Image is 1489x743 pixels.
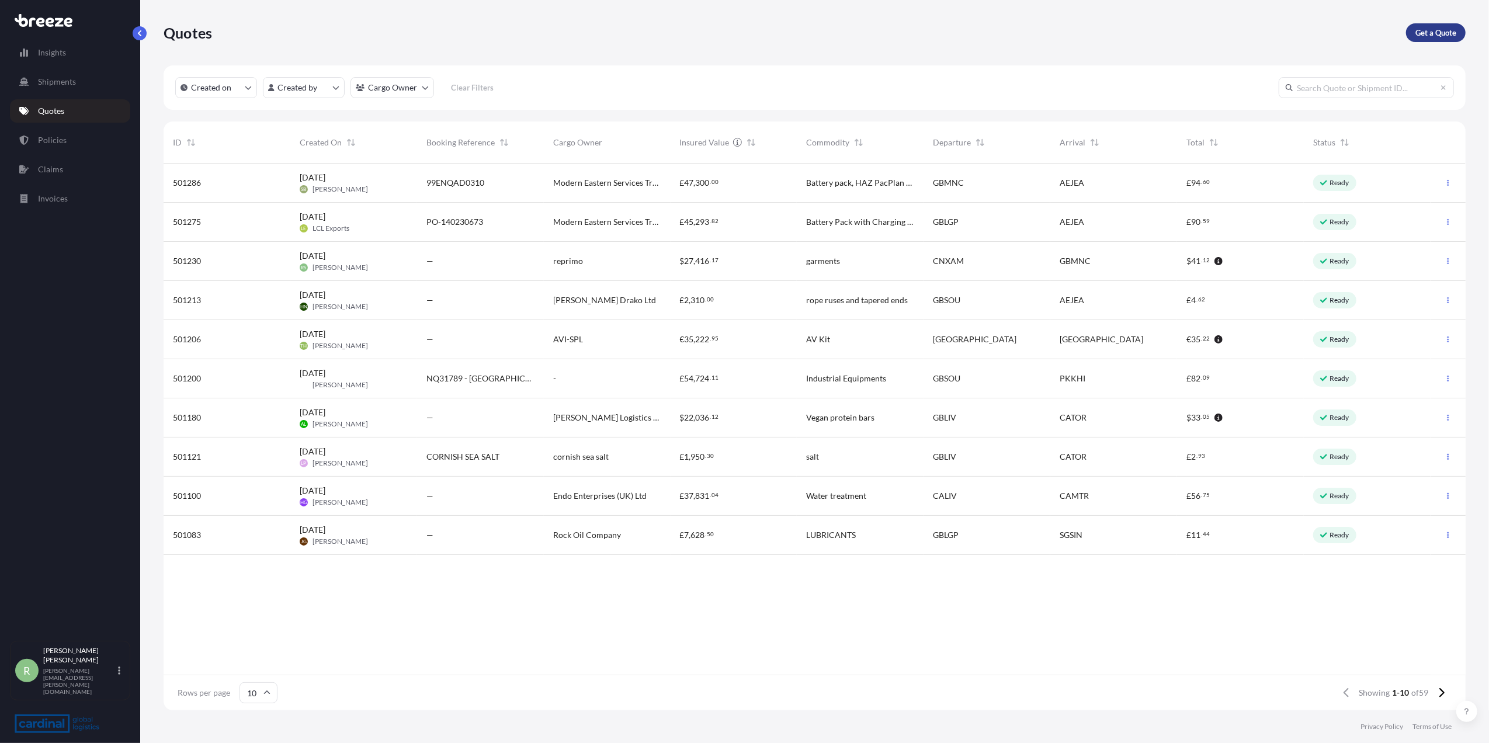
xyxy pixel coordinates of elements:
[696,414,710,422] span: 036
[313,263,368,272] span: [PERSON_NAME]
[710,376,711,380] span: .
[368,82,417,93] p: Cargo Owner
[707,297,714,301] span: 00
[712,219,719,223] span: 82
[300,137,342,148] span: Created On
[301,418,306,430] span: AL
[694,414,696,422] span: ,
[1330,374,1349,383] p: Ready
[553,177,661,189] span: Modern Eastern Services Trading & Contracting Co.
[1412,687,1429,699] span: of 59
[685,492,694,500] span: 37
[43,667,116,695] p: [PERSON_NAME][EMAIL_ADDRESS][PERSON_NAME][DOMAIN_NAME]
[313,302,368,311] span: [PERSON_NAME]
[1201,493,1202,497] span: .
[1201,336,1202,341] span: .
[1191,335,1200,343] span: 35
[1330,335,1349,344] p: Ready
[38,193,68,204] p: Invoices
[1060,137,1085,148] span: Arrival
[933,490,957,502] span: CALIV
[1201,415,1202,419] span: .
[933,177,964,189] span: GBMNC
[933,373,960,384] span: GBSOU
[1201,532,1202,536] span: .
[806,373,886,384] span: Industrial Equipments
[696,374,710,383] span: 724
[933,412,956,423] span: GBLIV
[43,646,116,665] p: [PERSON_NAME] [PERSON_NAME]
[313,341,368,350] span: [PERSON_NAME]
[1207,136,1221,150] button: Sort
[300,301,307,313] span: HN
[426,451,499,463] span: CORNISH SEA SALT
[350,77,434,98] button: cargoOwner Filter options
[301,183,306,195] span: SB
[1201,219,1202,223] span: .
[553,373,556,384] span: -
[452,82,494,93] p: Clear Filters
[191,82,231,93] p: Created on
[301,223,306,234] span: LE
[1196,454,1198,458] span: .
[685,374,694,383] span: 54
[685,414,694,422] span: 22
[1196,297,1198,301] span: .
[689,531,691,539] span: ,
[1203,219,1210,223] span: 59
[680,414,685,422] span: $
[689,453,691,461] span: ,
[553,294,656,306] span: [PERSON_NAME] Drako Ltd
[426,216,483,228] span: PO-140230673
[426,294,433,306] span: —
[1186,492,1191,500] span: £
[1313,137,1335,148] span: Status
[1186,453,1191,461] span: £
[1088,136,1102,150] button: Sort
[706,532,707,536] span: .
[685,296,689,304] span: 2
[1191,453,1196,461] span: 2
[689,296,691,304] span: ,
[553,490,647,502] span: Endo Enterprises (UK) Ltd
[680,531,685,539] span: £
[712,493,719,497] span: 04
[1203,532,1210,536] span: 44
[694,335,696,343] span: ,
[38,76,76,88] p: Shipments
[696,179,710,187] span: 300
[178,687,230,699] span: Rows per page
[694,492,696,500] span: ,
[313,537,368,546] span: [PERSON_NAME]
[313,380,368,390] span: [PERSON_NAME]
[1201,376,1202,380] span: .
[38,164,63,175] p: Claims
[300,497,307,508] span: HG
[707,454,714,458] span: 30
[184,136,198,150] button: Sort
[706,297,707,301] span: .
[426,529,433,541] span: —
[806,255,840,267] span: garments
[712,336,719,341] span: 95
[313,498,368,507] span: [PERSON_NAME]
[1415,27,1456,39] p: Get a Quote
[691,453,705,461] span: 950
[1201,180,1202,184] span: .
[1359,687,1390,699] span: Showing
[300,211,325,223] span: [DATE]
[344,136,358,150] button: Sort
[426,255,433,267] span: —
[1338,136,1352,150] button: Sort
[300,485,325,497] span: [DATE]
[300,289,325,301] span: [DATE]
[1186,257,1191,265] span: $
[712,376,719,380] span: 11
[553,216,661,228] span: Modern Eastern Services Trading & Contracting Co.
[691,531,705,539] span: 628
[426,137,495,148] span: Booking Reference
[933,334,1016,345] span: [GEOGRAPHIC_DATA]
[278,82,318,93] p: Created by
[1060,216,1084,228] span: AEJEA
[1186,137,1205,148] span: Total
